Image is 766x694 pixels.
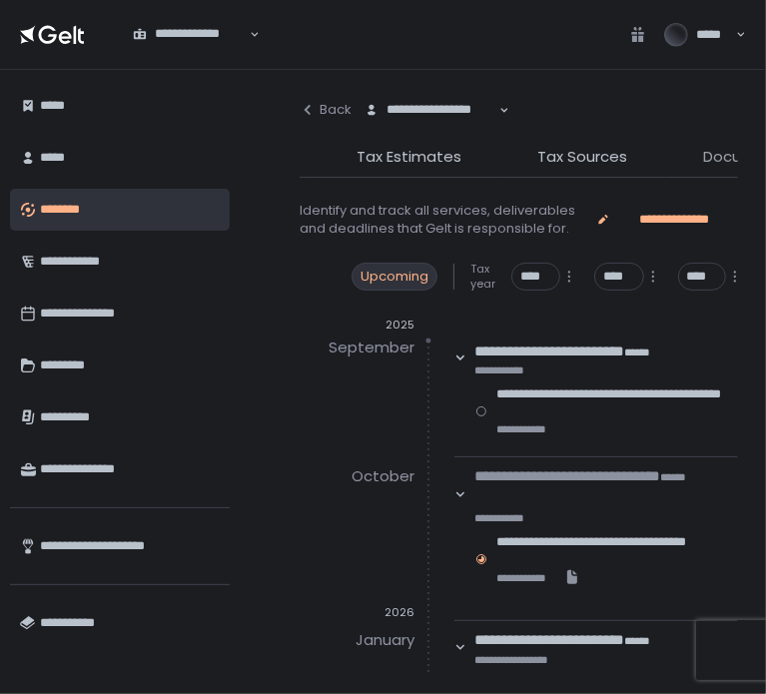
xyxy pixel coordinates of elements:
div: January [356,624,414,656]
div: Back [300,101,352,119]
div: 2025 [300,318,414,333]
div: Search for option [120,14,260,56]
div: 2026 [300,605,414,620]
span: Tax Estimates [357,146,461,169]
input: Search for option [133,43,248,63]
div: Upcoming [352,263,437,291]
div: Identify and track all services, deliverables and deadlines that Gelt is responsible for. [300,202,580,238]
div: September [329,333,414,364]
input: Search for option [365,119,497,139]
span: Tax year [470,262,495,292]
div: Search for option [352,90,509,132]
span: Tax Sources [537,146,627,169]
div: October [352,460,414,492]
button: Back [300,90,352,130]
